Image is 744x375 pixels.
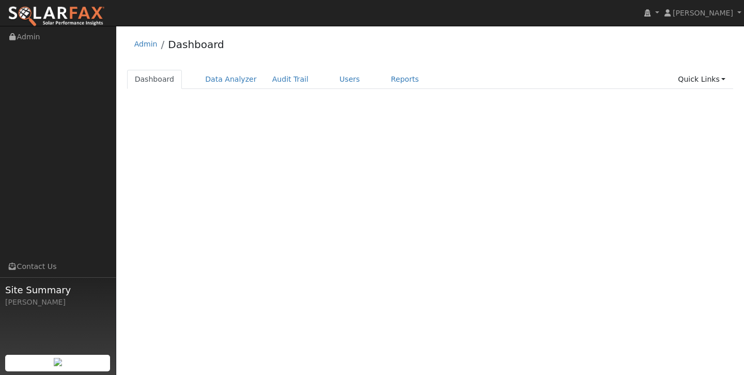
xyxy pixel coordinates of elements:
div: [PERSON_NAME] [5,297,111,308]
a: Admin [134,40,158,48]
img: retrieve [54,358,62,366]
a: Dashboard [127,70,182,89]
a: Reports [383,70,427,89]
a: Quick Links [670,70,733,89]
a: Data Analyzer [197,70,265,89]
a: Dashboard [168,38,224,51]
a: Users [332,70,368,89]
span: Site Summary [5,283,111,297]
a: Audit Trail [265,70,316,89]
img: SolarFax [8,6,105,27]
span: [PERSON_NAME] [673,9,733,17]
